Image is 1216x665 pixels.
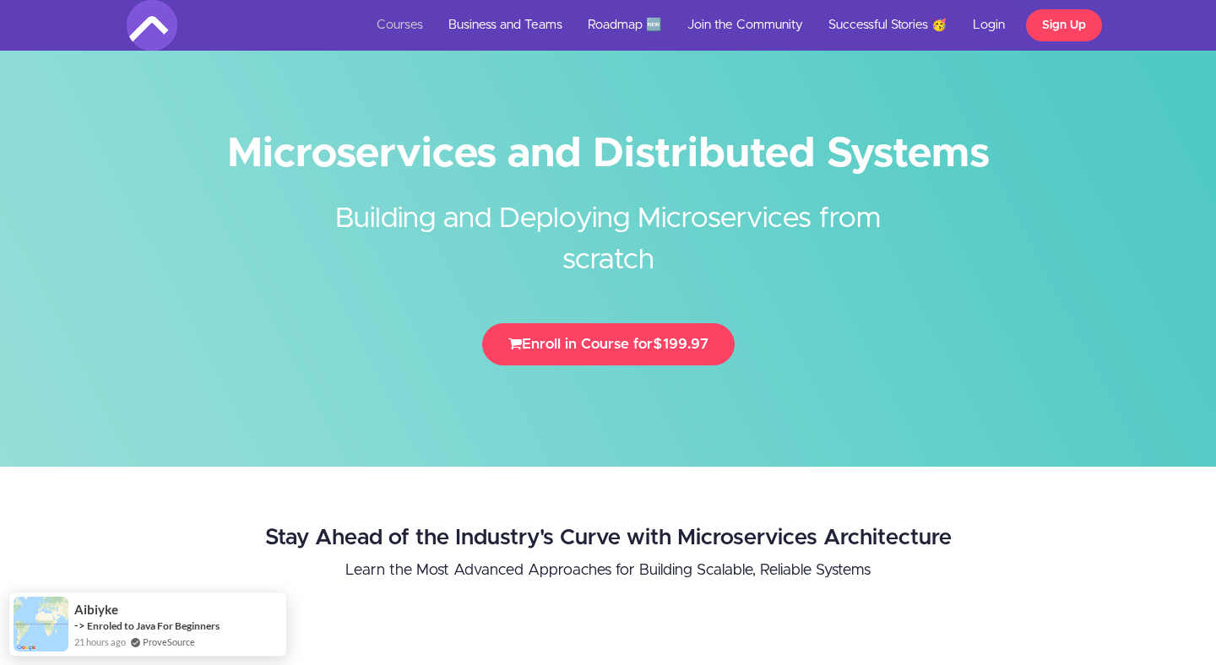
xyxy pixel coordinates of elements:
span: $199.97 [653,337,708,351]
h2: Stay Ahead of the Industry's Curve with Microservices Architecture [207,526,1009,550]
h2: Building and Deploying Microservices from scratch [291,173,925,281]
span: -> [74,619,85,632]
a: ProveSource [143,635,195,649]
span: Aibiyke [74,603,118,617]
img: provesource social proof notification image [14,597,68,651]
a: Sign Up [1026,9,1102,41]
span: 21 hours ago [74,635,126,649]
a: Enroled to Java For Beginners [87,619,220,632]
button: Enroll in Course for$199.97 [482,323,735,365]
h1: Microservices and Distributed Systems [127,135,1089,173]
p: Learn the Most Advanced Approaches for Building Scalable, Reliable Systems [207,559,1009,582]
